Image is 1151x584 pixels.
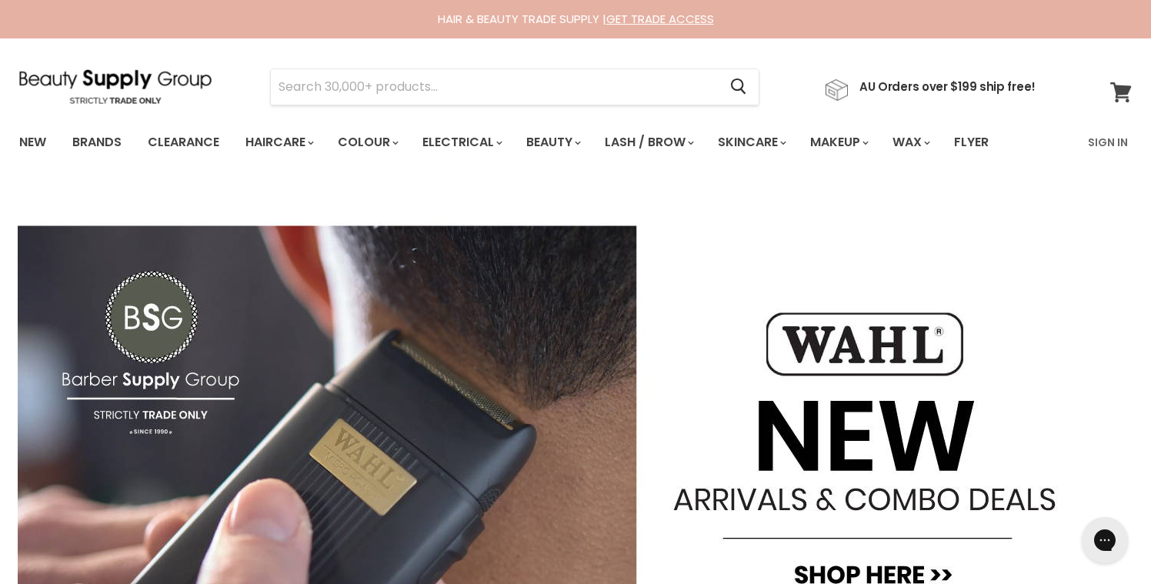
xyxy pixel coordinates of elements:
[593,126,703,159] a: Lash / Brow
[8,126,58,159] a: New
[799,126,878,159] a: Makeup
[270,68,759,105] form: Product
[61,126,133,159] a: Brands
[326,126,408,159] a: Colour
[606,11,714,27] a: GET TRADE ACCESS
[8,120,1039,165] ul: Main menu
[271,69,718,105] input: Search
[136,126,231,159] a: Clearance
[1079,126,1137,159] a: Sign In
[1074,512,1136,569] iframe: Gorgias live chat messenger
[411,126,512,159] a: Electrical
[234,126,323,159] a: Haircare
[706,126,796,159] a: Skincare
[881,126,939,159] a: Wax
[942,126,1000,159] a: Flyer
[515,126,590,159] a: Beauty
[718,69,759,105] button: Search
